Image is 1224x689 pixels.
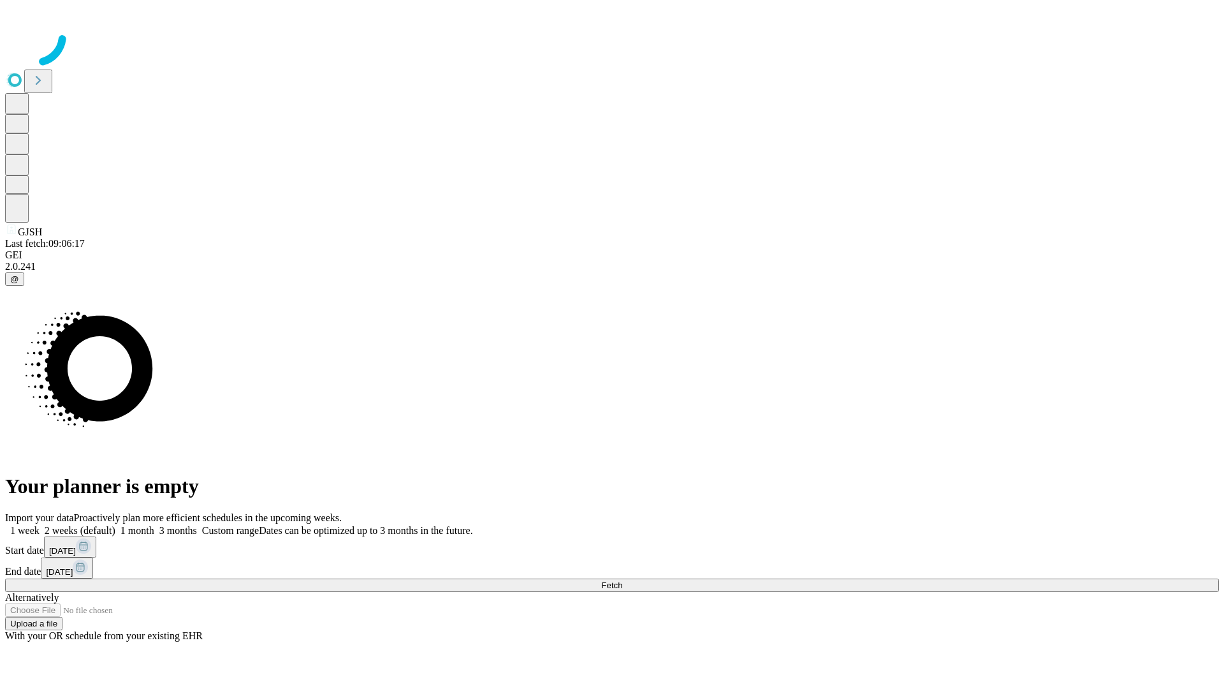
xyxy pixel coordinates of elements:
[601,581,622,590] span: Fetch
[5,475,1219,498] h1: Your planner is empty
[5,579,1219,592] button: Fetch
[49,546,76,556] span: [DATE]
[18,226,42,237] span: GJSH
[202,525,259,536] span: Custom range
[259,525,472,536] span: Dates can be optimized up to 3 months in the future.
[120,525,154,536] span: 1 month
[5,272,24,286] button: @
[41,558,93,579] button: [DATE]
[45,525,115,536] span: 2 weeks (default)
[10,274,19,284] span: @
[44,537,96,558] button: [DATE]
[5,617,62,630] button: Upload a file
[5,512,74,523] span: Import your data
[5,592,59,603] span: Alternatively
[74,512,342,523] span: Proactively plan more efficient schedules in the upcoming weeks.
[159,525,197,536] span: 3 months
[10,525,40,536] span: 1 week
[5,238,85,249] span: Last fetch: 09:06:17
[5,558,1219,579] div: End date
[5,249,1219,261] div: GEI
[5,630,203,641] span: With your OR schedule from your existing EHR
[5,537,1219,558] div: Start date
[5,261,1219,272] div: 2.0.241
[46,567,73,577] span: [DATE]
